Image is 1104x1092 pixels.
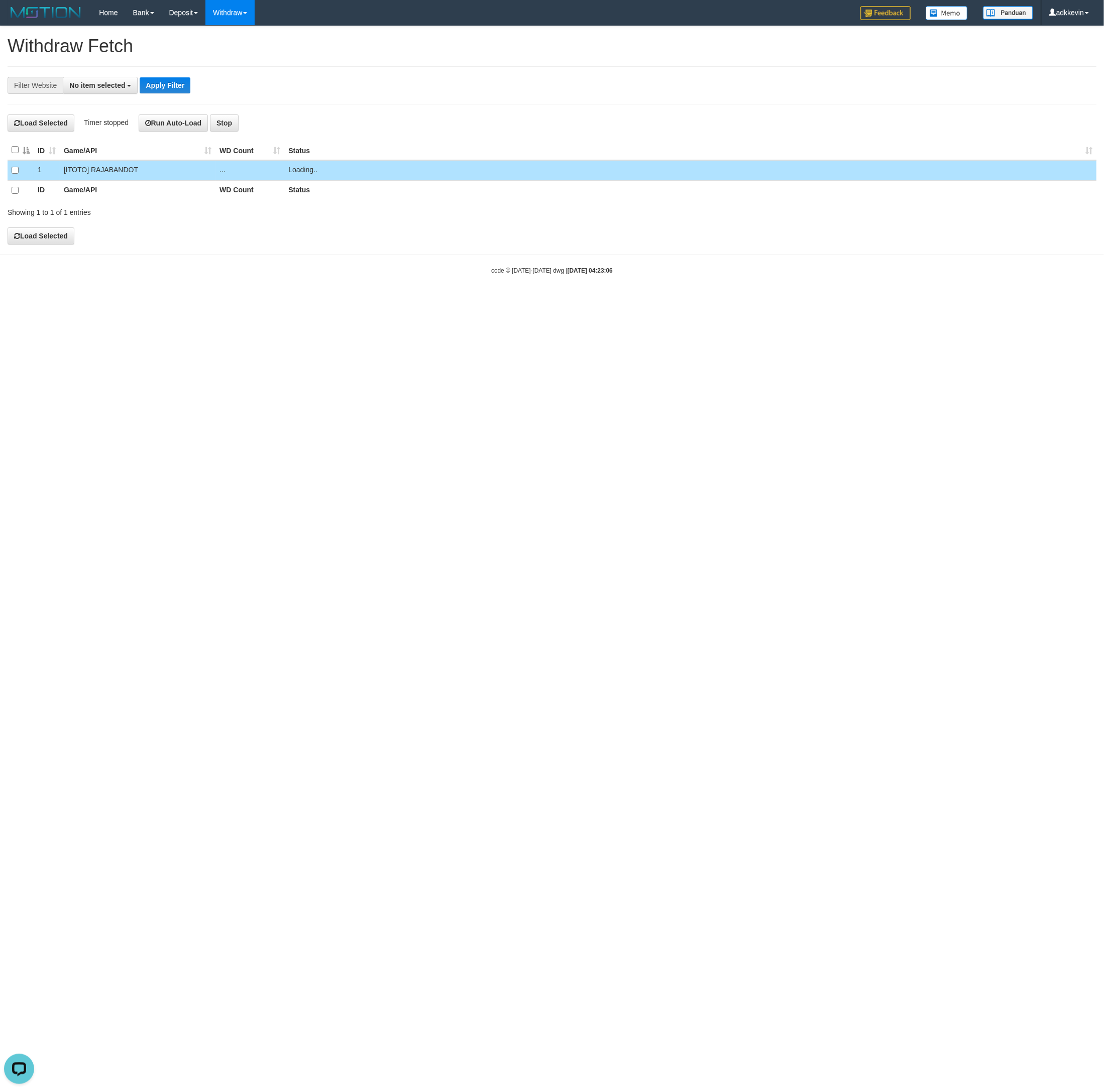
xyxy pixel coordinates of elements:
span: Timer stopped [84,118,129,127]
th: Status [284,180,1096,200]
button: Open LiveChat chat widget [4,4,34,34]
button: Run Auto-Load [139,114,208,132]
th: ID [34,180,60,200]
img: Button%20Memo.svg [926,6,968,20]
button: Apply Filter [140,77,190,93]
strong: [DATE] 04:23:06 [568,267,613,274]
th: WD Count [215,180,284,200]
th: Game/API [60,180,215,200]
button: Load Selected [8,227,74,245]
span: ... [219,166,226,174]
th: ID: activate to sort column ascending [34,140,60,160]
img: MOTION_logo.png [8,5,84,20]
h1: Withdraw Fetch [8,36,1096,56]
button: Load Selected [8,114,74,132]
img: Feedback.jpg [860,6,911,20]
div: Filter Website [8,77,63,94]
td: [ITOTO] RAJABANDOT [60,160,215,181]
th: WD Count: activate to sort column ascending [215,140,284,160]
img: panduan.png [983,6,1033,20]
button: No item selected [63,77,138,94]
span: No item selected [69,81,125,89]
button: Stop [210,114,239,132]
small: code © [DATE]-[DATE] dwg | [491,267,613,274]
td: 1 [34,160,60,181]
span: Loading.. [288,166,317,174]
th: Game/API: activate to sort column ascending [60,140,215,160]
div: Showing 1 to 1 of 1 entries [8,203,453,217]
th: Status: activate to sort column ascending [284,140,1096,160]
